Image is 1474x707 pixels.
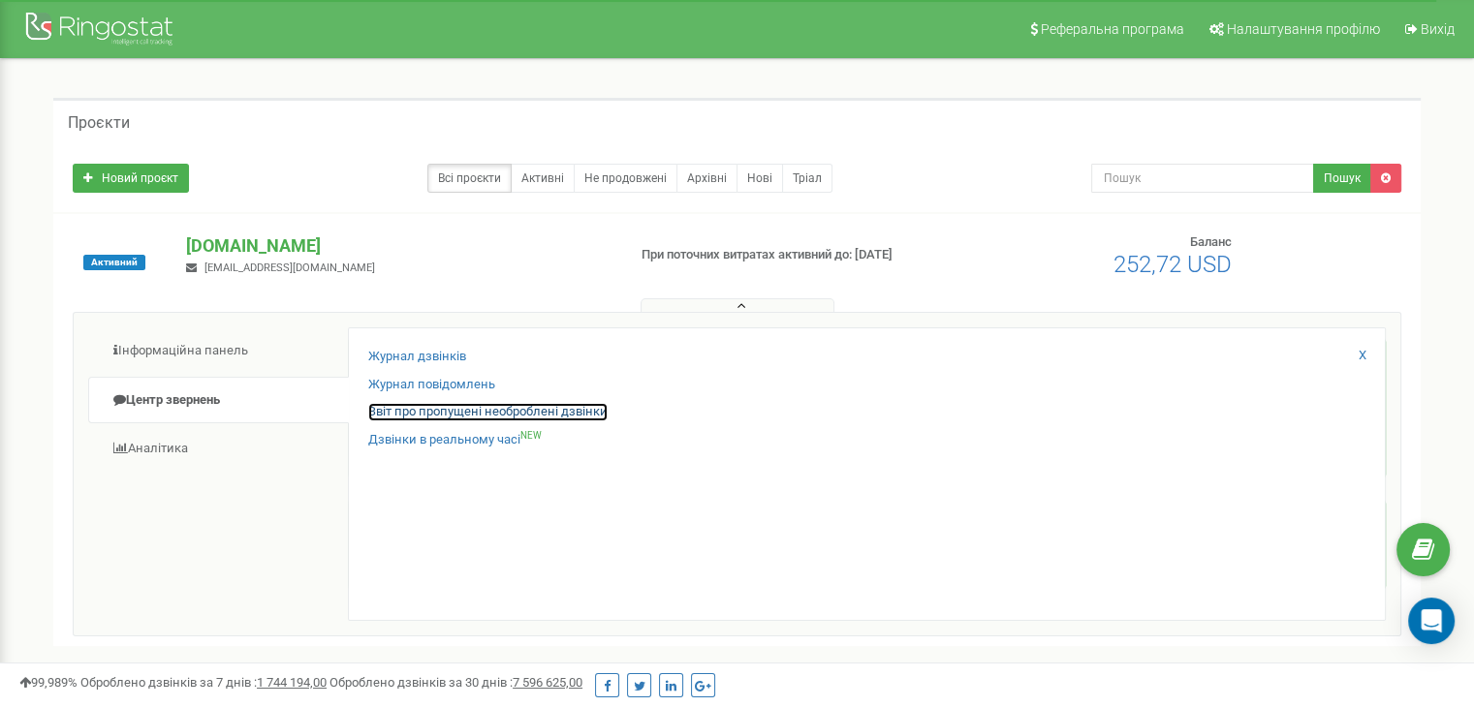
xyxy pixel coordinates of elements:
[1113,251,1232,278] span: 252,72 USD
[73,164,189,193] a: Новий проєкт
[83,255,145,270] span: Активний
[68,114,130,132] h5: Проєкти
[368,348,466,366] a: Журнал дзвінків
[368,431,542,449] a: Дзвінки в реальному часіNEW
[368,376,495,394] a: Журнал повідомлень
[1041,21,1184,37] span: Реферальна програма
[642,246,952,264] p: При поточних витратах активний до: [DATE]
[1091,164,1314,193] input: Пошук
[511,164,575,193] a: Активні
[329,675,582,690] span: Оброблено дзвінків за 30 днів :
[257,675,327,690] u: 1 744 194,00
[676,164,737,193] a: Архівні
[513,675,582,690] u: 7 596 625,00
[88,425,349,473] a: Аналiтика
[1227,21,1380,37] span: Налаштування профілю
[520,430,542,441] sup: NEW
[1313,164,1371,193] button: Пошук
[19,675,78,690] span: 99,989%
[574,164,677,193] a: Не продовжені
[1408,598,1455,644] div: Open Intercom Messenger
[782,164,832,193] a: Тріал
[1421,21,1455,37] span: Вихід
[88,377,349,424] a: Центр звернень
[186,233,610,259] p: [DOMAIN_NAME]
[204,261,375,274] span: [EMAIL_ADDRESS][DOMAIN_NAME]
[1190,234,1232,249] span: Баланс
[88,327,349,375] a: Інформаційна панель
[368,403,608,421] a: Звіт про пропущені необроблені дзвінки
[737,164,783,193] a: Нові
[427,164,512,193] a: Всі проєкти
[1359,347,1366,365] a: X
[80,675,327,690] span: Оброблено дзвінків за 7 днів :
